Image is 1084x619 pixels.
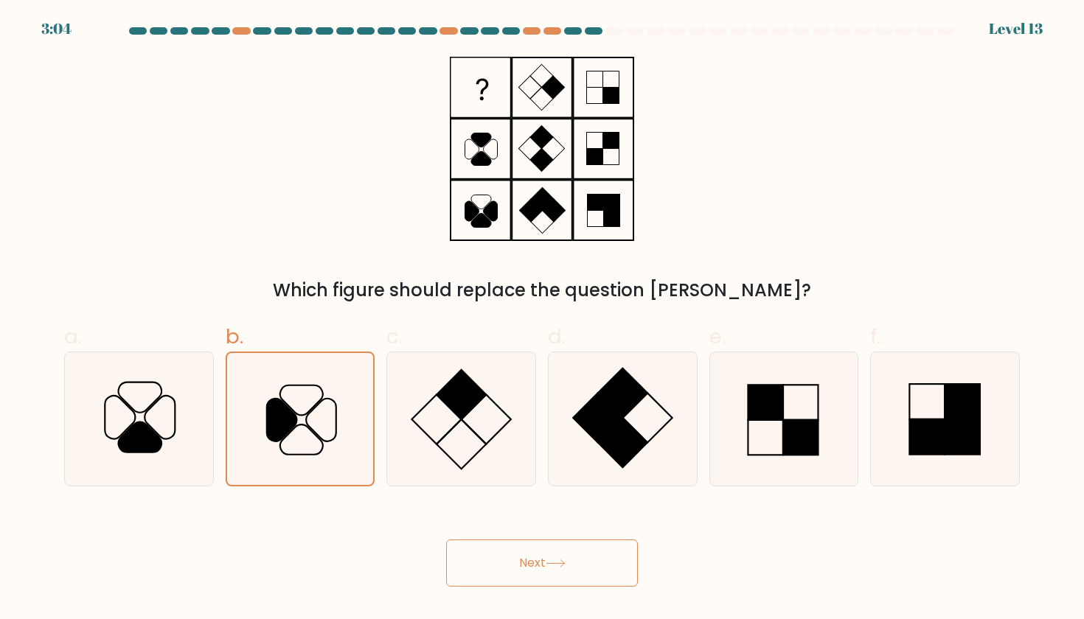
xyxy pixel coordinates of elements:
div: 3:04 [41,18,72,40]
span: f. [870,322,880,351]
span: d. [548,322,566,351]
button: Next [446,539,638,587]
div: Level 13 [989,18,1043,40]
span: b. [226,322,243,351]
span: c. [386,322,403,351]
span: a. [64,322,82,351]
span: e. [709,322,726,351]
div: Which figure should replace the question [PERSON_NAME]? [73,277,1011,304]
